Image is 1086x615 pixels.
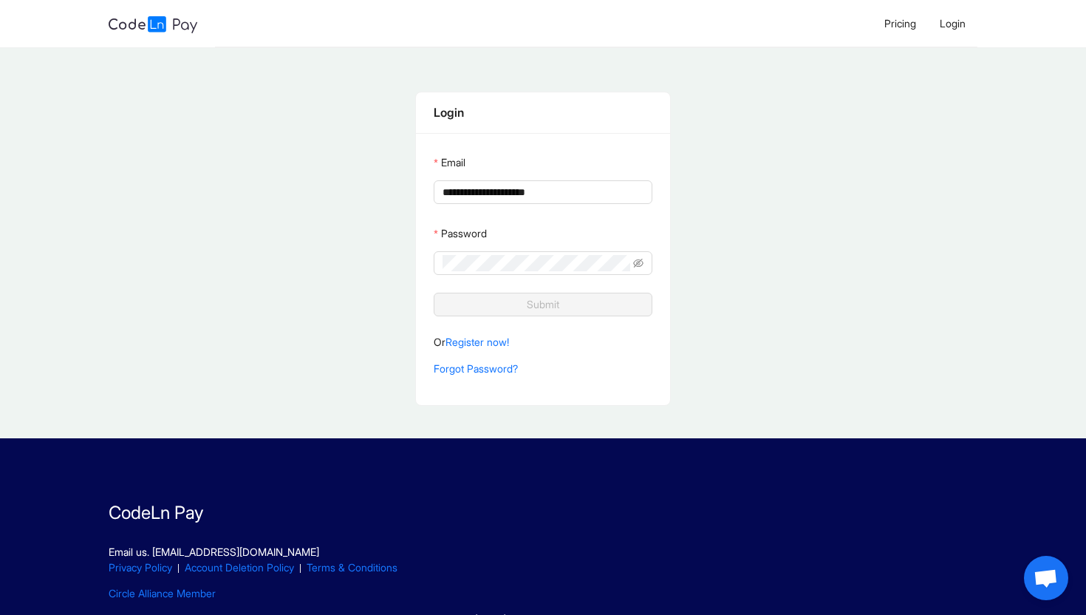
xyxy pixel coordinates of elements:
[633,258,643,268] span: eye-invisible
[109,546,319,558] a: Email us. [EMAIL_ADDRESS][DOMAIN_NAME]
[443,184,640,200] input: Email
[940,17,966,30] span: Login
[434,222,486,245] label: Password
[527,296,559,313] span: Submit
[434,103,652,122] div: Login
[434,362,518,375] a: Forgot Password?
[1024,556,1068,600] div: Open chat
[443,255,629,271] input: Password
[434,151,465,174] label: Email
[307,561,397,574] a: Terms & Conditions
[109,561,172,574] a: Privacy Policy
[109,500,977,526] p: CodeLn Pay
[434,293,652,316] button: Submit
[884,17,916,30] span: Pricing
[109,16,197,33] img: logo
[445,336,509,348] a: Register now!
[185,561,294,574] a: Account Deletion Policy
[109,587,216,599] a: Circle Alliance Member
[434,334,652,350] p: Or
